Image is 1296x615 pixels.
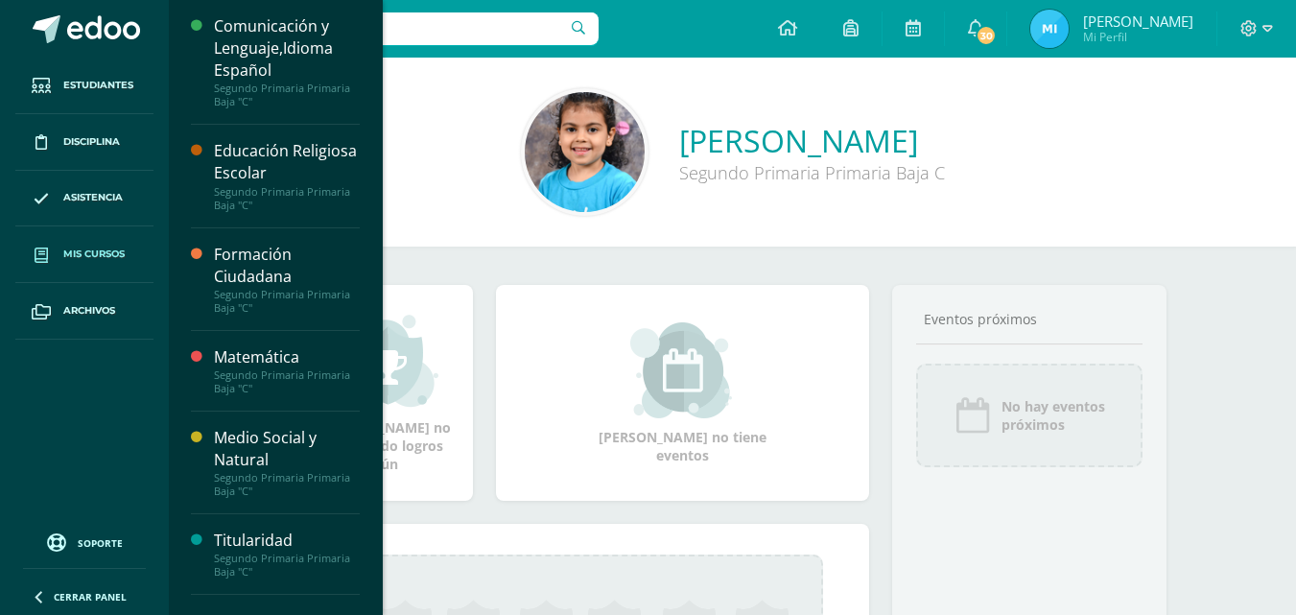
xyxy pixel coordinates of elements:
[334,313,438,409] img: achievement_small.png
[214,427,360,498] a: Medio Social y NaturalSegundo Primaria Primaria Baja "C"
[1030,10,1069,48] img: 1546e37c0b9d449806a2e4f856c9e86a.png
[63,190,123,205] span: Asistencia
[15,226,153,283] a: Mis cursos
[916,310,1143,328] div: Eventos próximos
[54,590,127,603] span: Cerrar panel
[954,396,992,435] img: event_icon.png
[318,313,454,473] div: [PERSON_NAME] no ha ganado logros aún
[181,12,599,45] input: Busca un usuario...
[1083,12,1193,31] span: [PERSON_NAME]
[679,120,945,161] a: [PERSON_NAME]
[976,25,997,46] span: 30
[63,78,133,93] span: Estudiantes
[630,322,735,418] img: event_small.png
[15,114,153,171] a: Disciplina
[15,58,153,114] a: Estudiantes
[214,427,360,471] div: Medio Social y Natural
[214,244,360,315] a: Formación CiudadanaSegundo Primaria Primaria Baja "C"
[214,140,360,211] a: Educación Religiosa EscolarSegundo Primaria Primaria Baja "C"
[214,140,360,184] div: Educación Religiosa Escolar
[63,247,125,262] span: Mis cursos
[214,288,360,315] div: Segundo Primaria Primaria Baja "C"
[78,536,123,550] span: Soporte
[1083,29,1193,45] span: Mi Perfil
[679,161,945,184] div: Segundo Primaria Primaria Baja C
[214,244,360,288] div: Formación Ciudadana
[15,171,153,227] a: Asistencia
[214,15,360,108] a: Comunicación y Lenguaje,Idioma EspañolSegundo Primaria Primaria Baja "C"
[63,134,120,150] span: Disciplina
[214,15,360,82] div: Comunicación y Lenguaje,Idioma Español
[63,303,115,319] span: Archivos
[214,346,360,395] a: MatemáticaSegundo Primaria Primaria Baja "C"
[15,283,153,340] a: Archivos
[214,368,360,395] div: Segundo Primaria Primaria Baja "C"
[525,92,645,212] img: e88a9e916fd96c77fd778cd6134140e0.png
[23,529,146,555] a: Soporte
[1001,397,1105,434] span: No hay eventos próximos
[214,82,360,108] div: Segundo Primaria Primaria Baja "C"
[587,322,779,464] div: [PERSON_NAME] no tiene eventos
[214,346,360,368] div: Matemática
[214,471,360,498] div: Segundo Primaria Primaria Baja "C"
[214,185,360,212] div: Segundo Primaria Primaria Baja "C"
